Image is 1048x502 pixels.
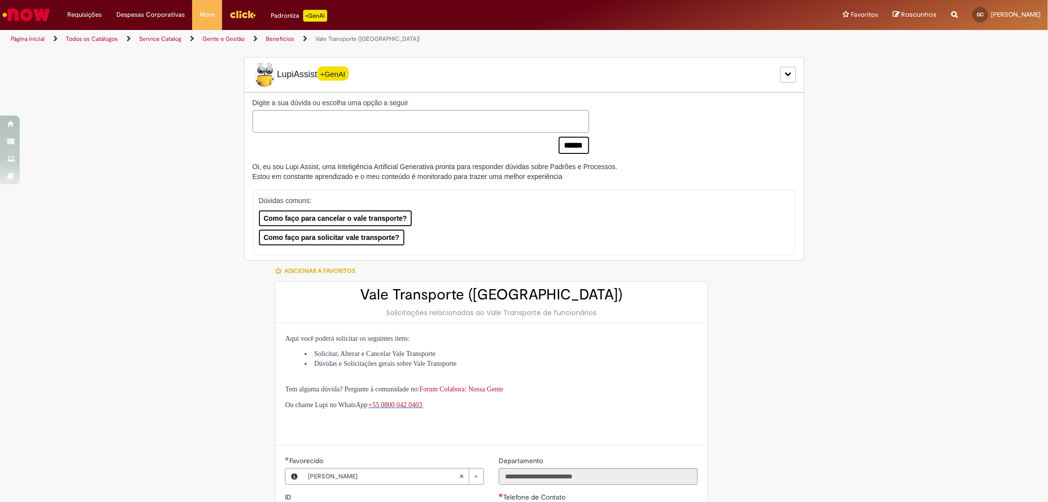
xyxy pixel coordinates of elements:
[229,7,256,22] img: click_logo_yellow_360x200.png
[499,456,545,466] label: Somente leitura - Departamento
[285,493,293,502] span: Somente leitura - ID
[305,349,698,359] li: Solicitar, Alterar e Cancelar Vale Transporte
[284,267,355,275] span: Adicionar a Favoritos
[11,35,45,43] a: Página inicial
[503,493,567,502] span: Telefone de Contato
[420,385,504,393] a: Forum Colabora: Nossa Gente
[285,287,698,303] h2: Vale Transporte ([GEOGRAPHIC_DATA])
[991,10,1041,19] span: [PERSON_NAME]
[253,98,589,108] label: Digite a sua dúvida ou escolha uma opção a seguir
[285,335,410,342] span: Aqui você poderá solicitar os seguintes itens:
[66,35,118,43] a: Todos os Catálogos
[259,230,404,245] button: Como faço para solicitar vale transporte?
[289,456,325,465] span: Necessários - Favorecido
[893,10,936,20] a: Rascunhos
[977,11,984,18] span: GC
[259,210,412,226] button: Como faço para cancelar o vale transporte?
[285,457,289,461] span: Obrigatório Preenchido
[499,493,503,497] span: Necessários
[285,401,368,409] span: Ou chame Lupi no WhatsApp
[1,5,52,25] img: ServiceNow
[266,35,294,43] a: Benefícios
[199,10,215,20] span: More
[259,196,774,206] p: Dúvidas comuns:
[244,57,804,92] div: LupiLupiAssist+GenAI
[67,10,102,20] span: Requisições
[303,469,483,484] a: [PERSON_NAME]Limpar campo Favorecido
[271,10,327,22] div: Padroniza
[116,10,185,20] span: Despesas Corporativas
[315,35,420,43] a: Vale Transporte ([GEOGRAPHIC_DATA])
[368,401,422,409] span: +55 0800 042 0403
[285,492,293,502] label: Somente leitura - ID
[253,62,349,87] span: LupiAssist
[454,469,469,484] abbr: Limpar campo Favorecido
[253,162,618,181] div: Oi, eu sou Lupi Assist, uma Inteligência Artificial Generativa pronta para responder dúvidas sobr...
[308,469,459,484] span: [PERSON_NAME]
[202,35,245,43] a: Gente e Gestão
[499,468,698,485] input: Departamento
[303,10,327,22] p: +GenAi
[285,385,503,393] span: Tem alguma dúvida? Pergunte à comunidade no:
[275,261,361,281] button: Adicionar a Favoritos
[368,400,423,409] a: +55 0800 042 0403
[901,10,936,19] span: Rascunhos
[317,66,349,81] span: +GenAI
[285,469,303,484] button: Favorecido, Visualizar este registro Gabriel Fernandes De Campos
[851,10,878,20] span: Favoritos
[7,30,691,48] ul: Trilhas de página
[305,359,698,369] li: Dúvidas e Solicitações gerais sobre Vale Transporte
[253,62,277,87] img: Lupi
[139,35,181,43] a: Service Catalog
[285,308,698,318] div: Solicitações relacionadas ao Vale Transporte de funcionários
